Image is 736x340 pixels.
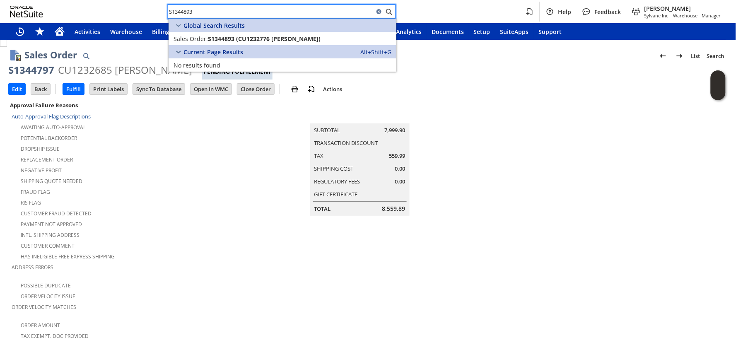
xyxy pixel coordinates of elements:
a: Gift Certificate [314,190,358,198]
span: SuiteApps [500,28,529,36]
span: 0.00 [395,178,405,186]
a: Activities [70,23,105,40]
span: Global Search Results [183,22,245,29]
caption: Summary [310,110,410,123]
a: Subtotal [314,126,340,134]
span: Warehouse [110,28,142,36]
a: Billing [147,23,174,40]
a: Setup [469,23,495,40]
a: Intl. Shipping Address [21,231,80,239]
span: 7,999.90 [385,126,405,134]
a: Fraud Flag [21,188,50,195]
a: Replacement Order [21,156,73,163]
a: Actions [320,85,345,93]
input: Fulfill [63,84,84,94]
input: Sync To Database [133,84,185,94]
input: Edit [9,84,25,94]
a: Documents [427,23,469,40]
a: Customer Fraud Detected [21,210,92,217]
span: Help [558,8,572,16]
span: 0.00 [395,165,405,173]
span: 8,559.89 [382,205,405,213]
a: RIS flag [21,199,41,206]
a: Payment not approved [21,221,82,228]
span: S1344893 (CU1232776 [PERSON_NAME]) [208,35,321,43]
span: Sylvane Inc [644,12,668,19]
a: Dropship Issue [21,145,60,152]
a: Tax [314,152,324,159]
div: S1344797 [8,63,54,77]
a: Analytics [391,23,427,40]
img: Quick Find [81,51,91,61]
span: 559.99 [389,152,405,160]
svg: Recent Records [15,27,25,36]
a: Support [534,23,567,40]
span: Warehouse - Manager [673,12,721,19]
span: Setup [474,28,490,36]
span: Oracle Guided Learning Widget. To move around, please hold and drag [711,86,726,101]
div: Pending Fulfillment [202,64,273,80]
img: print.svg [290,84,300,94]
a: Address Errors [12,264,53,271]
div: CU1232685 [PERSON_NAME] [58,63,192,77]
input: Search [168,7,374,17]
span: Support [539,28,562,36]
img: Previous [658,51,668,61]
a: Transaction Discount [314,139,378,147]
span: [PERSON_NAME] [644,5,721,12]
img: Next [675,51,685,61]
a: Order Amount [21,322,60,329]
svg: Home [55,27,65,36]
a: List [688,49,704,63]
span: Sales Order: [174,35,208,43]
a: Possible Duplicate [21,282,71,289]
div: Approval Failure Reasons [8,100,245,111]
a: Shipping Quote Needed [21,178,82,185]
img: add-record.svg [306,84,316,94]
a: Order Velocity Matches [12,304,76,311]
input: Open In WMC [191,84,232,94]
input: Back [31,84,50,94]
input: Print Labels [90,84,127,94]
a: Search [704,49,728,63]
svg: Shortcuts [35,27,45,36]
a: Potential Backorder [21,135,77,142]
a: Negative Profit [21,167,62,174]
svg: Search [384,7,394,17]
span: Documents [432,28,464,36]
a: SuiteApps [495,23,534,40]
a: No results found [169,58,396,72]
a: Regulatory Fees [314,178,360,185]
span: Feedback [595,8,621,16]
a: Auto-Approval Flag Descriptions [12,113,91,120]
a: Warehouse [105,23,147,40]
span: Alt+Shift+G [360,48,391,56]
a: Customer Comment [21,242,75,249]
span: - [670,12,672,19]
span: Analytics [396,28,422,36]
a: Home [50,23,70,40]
a: Order Velocity Issue [21,293,75,300]
span: No results found [174,61,220,69]
span: Billing [152,28,169,36]
span: Current Page Results [183,48,243,56]
h1: Sales Order [24,48,77,62]
span: Activities [75,28,100,36]
a: Awaiting Auto-Approval [21,124,86,131]
input: Close Order [237,84,274,94]
a: Sales Order:S1344893 (CU1232776 [PERSON_NAME])Edit: [169,32,396,45]
iframe: Click here to launch Oracle Guided Learning Help Panel [711,70,726,100]
a: Shipping Cost [314,165,354,172]
a: Recent Records [10,23,30,40]
a: Has Ineligible Free Express Shipping [21,253,115,260]
a: Total [314,205,331,212]
svg: logo [10,6,43,17]
a: Tax Exempt. Doc Provided [21,333,89,340]
div: Shortcuts [30,23,50,40]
